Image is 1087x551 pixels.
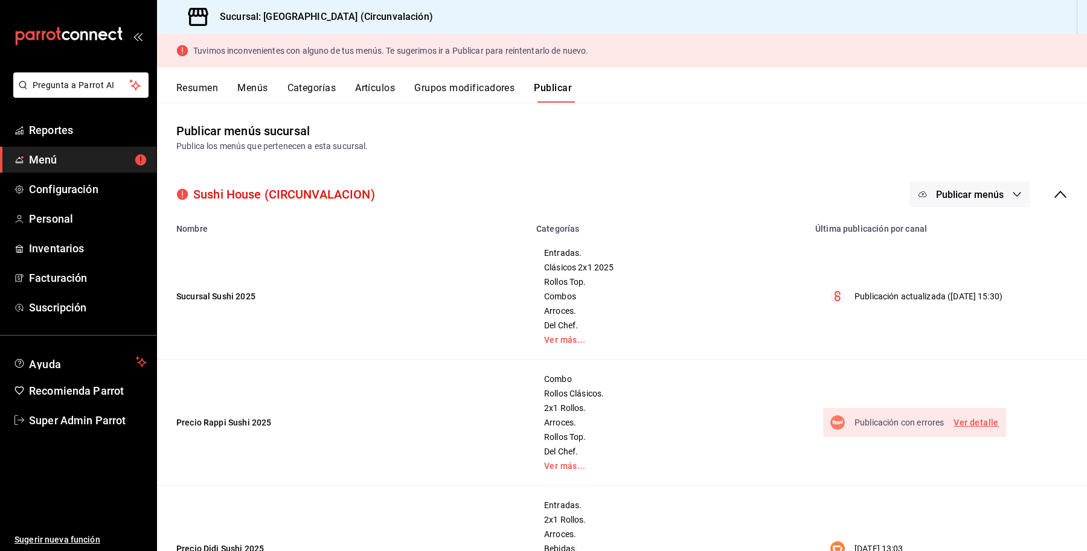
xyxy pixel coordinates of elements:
[237,82,268,103] button: Menús
[176,82,1087,103] div: navigation tabs
[544,447,793,456] span: Del Chef.
[544,307,793,315] span: Arroces.
[133,31,143,41] button: open_drawer_menu
[29,151,147,168] span: Menú
[176,122,310,140] div: Publicar menús sucursal
[855,416,944,428] p: Publicación con errores
[29,122,147,138] span: Reportes
[529,217,808,234] th: Categorías
[157,360,529,486] td: Precio Rappi Sushi 2025
[534,82,572,103] button: Publicar
[29,355,131,369] span: Ayuda
[855,290,1002,303] p: Publicación actualizada ([DATE] 15:30)
[544,292,793,301] span: Combos
[355,82,395,103] button: Artículos
[544,336,793,344] a: Ver más...
[544,263,793,272] span: Clásicos 2x1 2025
[193,46,588,55] p: Tuvimos inconvenientes con alguno de tus menús. Te sugerimos ir a Publicar para reintentarlo de n...
[808,217,1087,234] th: Última publicación por canal
[13,72,149,98] button: Pregunta a Parrot AI
[954,415,998,430] a: Ver detalle
[29,412,147,428] span: Super Admin Parrot
[544,278,793,286] span: Rollos Top.
[544,501,793,509] span: Entradas.
[936,189,1004,200] span: Publicar menús
[909,182,1030,207] button: Publicar menús
[176,185,375,203] div: Sushi House (CIRCUNVALACION)
[544,404,793,412] span: 2x1 Rollos.
[414,82,515,103] button: Grupos modificadores
[544,530,793,538] span: Arroces.
[157,234,529,360] td: Sucursal Sushi 2025
[210,10,433,24] h3: Sucursal: [GEOGRAPHIC_DATA] (Circunvalación)
[544,249,793,257] span: Entradas.
[29,270,147,286] span: Facturación
[176,82,218,103] button: Resumen
[157,217,529,234] th: Nombre
[287,82,336,103] button: Categorías
[544,418,793,427] span: Arroces.
[544,321,793,330] span: Del Chef.
[544,389,793,398] span: Rollos Clásicos.
[544,433,793,441] span: Rollos Top.
[544,462,793,470] a: Ver más...
[176,140,1068,153] div: Publica los menús que pertenecen a esta sucursal.
[33,79,130,92] span: Pregunta a Parrot AI
[8,88,149,100] a: Pregunta a Parrot AI
[29,181,147,197] span: Configuración
[29,240,147,256] span: Inventarios
[544,375,793,383] span: Combo
[29,383,147,399] span: Recomienda Parrot
[29,299,147,316] span: Suscripción
[544,515,793,524] span: 2x1 Rollos.
[29,211,147,227] span: Personal
[14,533,147,546] span: Sugerir nueva función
